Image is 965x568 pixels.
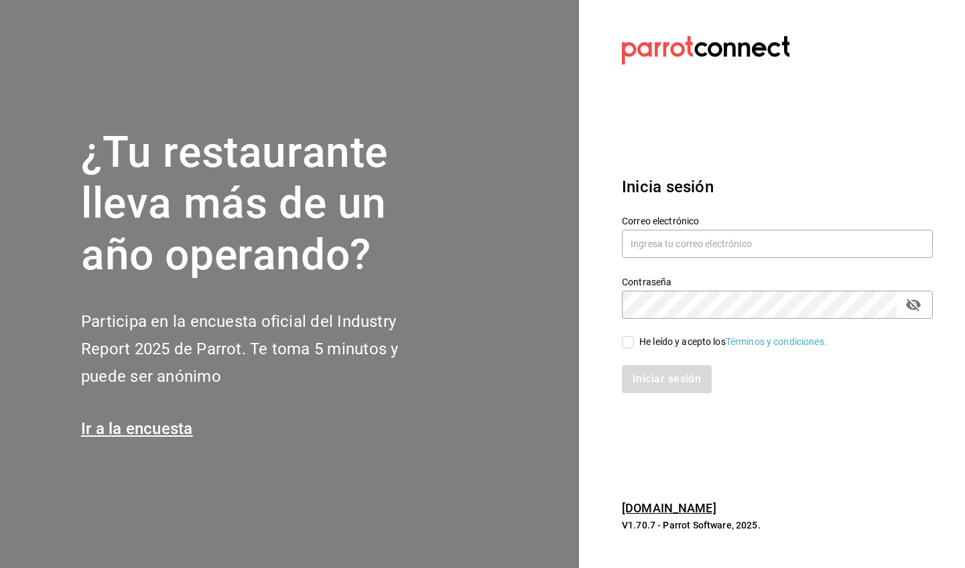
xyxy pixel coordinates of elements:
[622,216,933,225] label: Correo electrónico
[622,518,933,532] p: V1.70.7 - Parrot Software, 2025.
[81,419,193,438] a: Ir a la encuesta
[726,336,827,347] a: Términos y condiciones.
[81,127,443,281] h1: ¿Tu restaurante lleva más de un año operando?
[81,308,443,390] h2: Participa en la encuesta oficial del Industry Report 2025 de Parrot. Te toma 5 minutos y puede se...
[622,501,716,515] a: [DOMAIN_NAME]
[902,293,925,316] button: passwordField
[622,277,933,286] label: Contraseña
[622,175,933,199] h3: Inicia sesión
[622,230,933,258] input: Ingresa tu correo electrónico
[639,335,827,349] div: He leído y acepto los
